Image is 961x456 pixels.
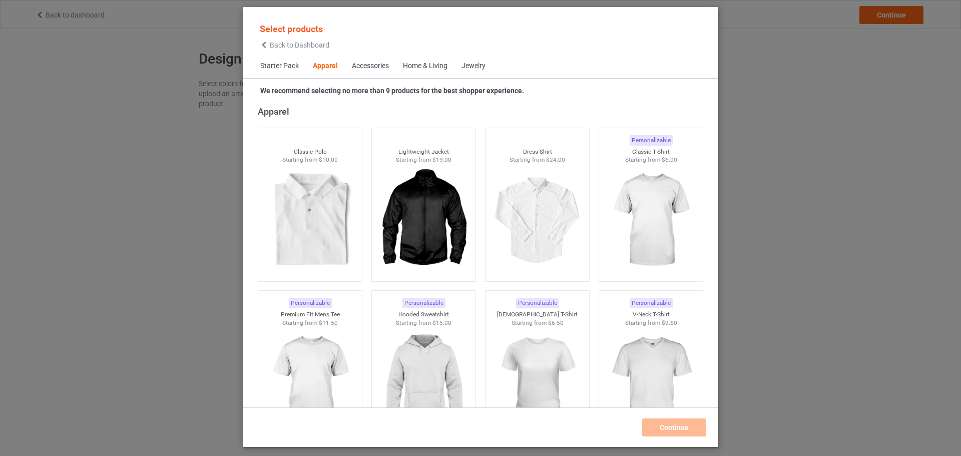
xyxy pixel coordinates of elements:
[606,327,696,439] img: regular.jpg
[313,61,338,71] div: Apparel
[662,319,677,326] span: $9.50
[258,156,362,164] div: Starting from
[260,24,323,34] span: Select products
[258,319,362,327] div: Starting from
[432,156,451,163] span: $19.00
[265,327,355,439] img: regular.jpg
[630,135,673,146] div: Personalizable
[599,310,703,319] div: V-Neck T-Shirt
[599,156,703,164] div: Starting from
[402,298,445,308] div: Personalizable
[599,319,703,327] div: Starting from
[372,148,476,156] div: Lightweight Jacket
[486,156,590,164] div: Starting from
[546,156,565,163] span: $24.00
[253,54,306,78] span: Starter Pack
[372,319,476,327] div: Starting from
[258,310,362,319] div: Premium Fit Mens Tee
[630,298,673,308] div: Personalizable
[606,164,696,276] img: regular.jpg
[493,164,582,276] img: regular.jpg
[662,156,677,163] span: $6.00
[379,327,468,439] img: regular.jpg
[432,319,451,326] span: $15.00
[319,156,338,163] span: $10.00
[461,61,486,71] div: Jewelry
[379,164,468,276] img: regular.jpg
[260,87,524,95] strong: We recommend selecting no more than 9 products for the best shopper experience.
[319,319,338,326] span: $11.50
[486,319,590,327] div: Starting from
[265,164,355,276] img: regular.jpg
[403,61,447,71] div: Home & Living
[372,310,476,319] div: Hooded Sweatshirt
[493,327,582,439] img: regular.jpg
[599,148,703,156] div: Classic T-Shirt
[270,41,329,49] span: Back to Dashboard
[486,148,590,156] div: Dress Shirt
[289,298,332,308] div: Personalizable
[258,148,362,156] div: Classic Polo
[486,310,590,319] div: [DEMOGRAPHIC_DATA] T-Shirt
[372,156,476,164] div: Starting from
[258,106,708,117] div: Apparel
[516,298,559,308] div: Personalizable
[548,319,564,326] span: $6.50
[352,61,389,71] div: Accessories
